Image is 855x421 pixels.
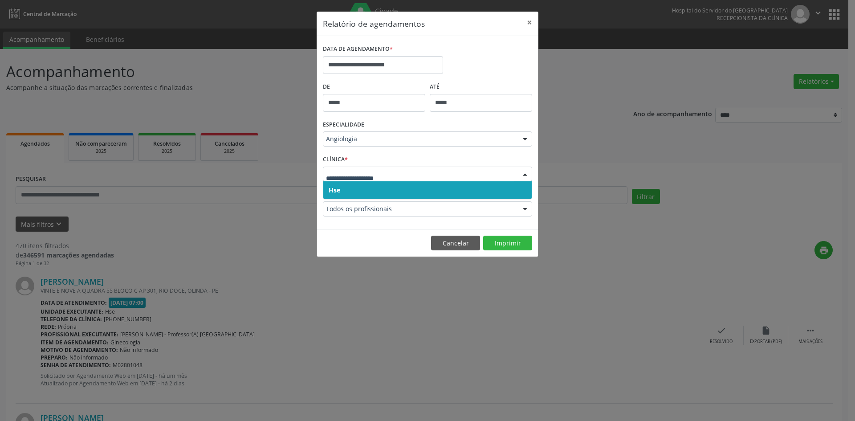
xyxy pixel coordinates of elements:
[323,18,425,29] h5: Relatório de agendamentos
[483,236,532,251] button: Imprimir
[323,42,393,56] label: DATA DE AGENDAMENTO
[521,12,538,33] button: Close
[329,186,340,194] span: Hse
[326,204,514,213] span: Todos os profissionais
[323,80,425,94] label: De
[326,135,514,143] span: Angiologia
[430,80,532,94] label: ATÉ
[323,153,348,167] label: CLÍNICA
[431,236,480,251] button: Cancelar
[323,118,364,132] label: ESPECIALIDADE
